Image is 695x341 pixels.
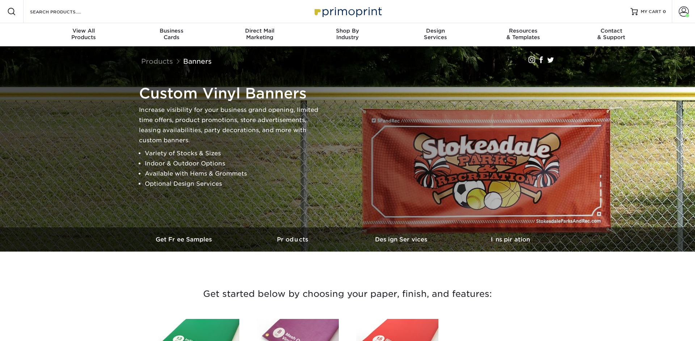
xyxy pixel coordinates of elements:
li: Optional Design Services [145,179,320,189]
a: Banners [183,57,212,65]
h3: Design Services [347,236,456,243]
li: Variety of Stocks & Sizes [145,148,320,159]
div: Cards [128,28,216,41]
span: 0 [663,9,666,14]
span: MY CART [641,9,661,15]
a: Contact& Support [567,23,655,46]
img: Primoprint [311,4,384,19]
h3: Get Free Samples [130,236,239,243]
h1: Custom Vinyl Banners [139,85,320,102]
span: Business [128,28,216,34]
div: Services [391,28,479,41]
div: Industry [304,28,392,41]
a: Products [141,57,173,65]
span: Shop By [304,28,392,34]
div: Products [40,28,128,41]
p: Increase visibility for your business grand opening, limited time offers, product promotions, sto... [139,105,320,146]
div: & Templates [479,28,567,41]
a: BusinessCards [128,23,216,46]
a: Shop ByIndustry [304,23,392,46]
span: Design [391,28,479,34]
a: Direct MailMarketing [216,23,304,46]
div: & Support [567,28,655,41]
a: Resources& Templates [479,23,567,46]
a: DesignServices [391,23,479,46]
a: View AllProducts [40,23,128,46]
span: Contact [567,28,655,34]
a: Inspiration [456,227,565,252]
div: Marketing [216,28,304,41]
h3: Products [239,236,347,243]
input: SEARCH PRODUCTS..... [29,7,100,16]
h3: Get started below by choosing your paper, finish, and features: [136,278,559,310]
span: View All [40,28,128,34]
li: Available with Hems & Grommets [145,169,320,179]
li: Indoor & Outdoor Options [145,159,320,169]
span: Direct Mail [216,28,304,34]
h3: Inspiration [456,236,565,243]
a: Design Services [347,227,456,252]
span: Resources [479,28,567,34]
a: Get Free Samples [130,227,239,252]
a: Products [239,227,347,252]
